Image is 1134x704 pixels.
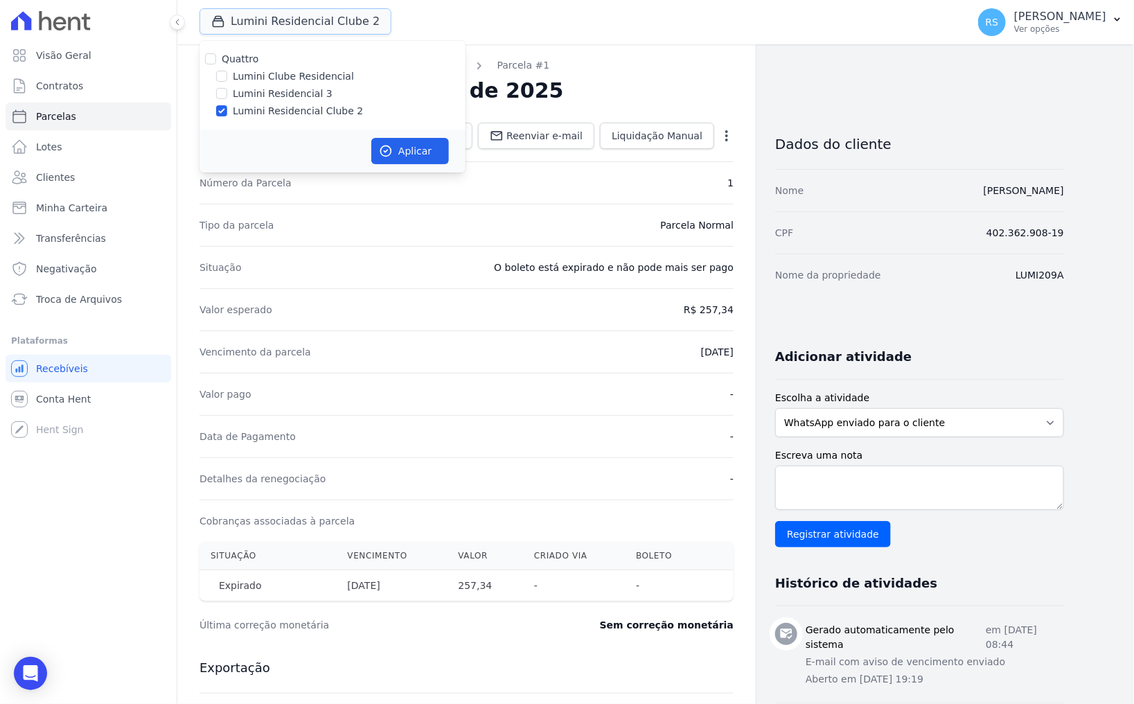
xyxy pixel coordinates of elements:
h3: Histórico de atividades [775,575,937,592]
span: Visão Geral [36,49,91,62]
label: Escreva uma nota [775,448,1064,463]
a: Negativação [6,255,171,283]
p: Aberto em [DATE] 19:19 [806,672,1064,687]
dd: 402.362.908-19 [986,226,1064,240]
span: Conta Hent [36,392,91,406]
th: - [625,570,704,601]
dd: LUMI209A [1016,268,1064,282]
p: em [DATE] 08:44 [986,623,1064,652]
dt: Número da Parcela [200,176,292,190]
span: Liquidação Manual [612,129,702,143]
nav: Breadcrumb [200,58,734,73]
dd: 1 [727,176,734,190]
th: Boleto [625,542,704,570]
dt: Valor esperado [200,303,272,317]
span: Lotes [36,140,62,154]
dt: Nome [775,184,804,197]
span: Minha Carteira [36,201,107,215]
button: Aplicar [371,138,449,164]
a: Conta Hent [6,385,171,413]
th: Criado via [523,542,625,570]
p: Ver opções [1014,24,1106,35]
p: [PERSON_NAME] [1014,10,1106,24]
dt: Data de Pagamento [200,430,296,443]
label: Lumini Clube Residencial [233,69,354,84]
span: Troca de Arquivos [36,292,122,306]
input: Registrar atividade [775,521,891,547]
th: 257,34 [448,570,523,601]
span: RS [986,17,999,27]
span: Negativação [36,262,97,276]
a: Visão Geral [6,42,171,69]
div: Plataformas [11,333,166,349]
p: E-mail com aviso de vencimento enviado [806,655,1064,669]
dt: Vencimento da parcela [200,345,311,359]
dd: - [730,472,734,486]
span: Clientes [36,170,75,184]
h3: Dados do cliente [775,136,1064,152]
dt: Nome da propriedade [775,268,881,282]
a: Contratos [6,72,171,100]
dt: Detalhes da renegociação [200,472,326,486]
a: Recebíveis [6,355,171,382]
label: Quattro [222,53,258,64]
label: Lumini Residencial Clube 2 [233,104,363,118]
a: Reenviar e-mail [478,123,594,149]
label: Escolha a atividade [775,391,1064,405]
th: - [523,570,625,601]
dt: Valor pago [200,387,251,401]
span: Recebíveis [36,362,88,376]
a: Parcela #1 [497,58,550,73]
dd: Parcela Normal [660,218,734,232]
h3: Adicionar atividade [775,349,912,365]
label: Lumini Residencial 3 [233,87,333,101]
dt: Última correção monetária [200,618,515,632]
th: Vencimento [337,542,448,570]
a: Clientes [6,164,171,191]
a: Lotes [6,133,171,161]
h3: Gerado automaticamente pelo sistema [806,623,986,652]
h3: Exportação [200,660,734,676]
dt: Situação [200,261,242,274]
a: Troca de Arquivos [6,285,171,313]
th: Situação [200,542,337,570]
dt: Tipo da parcela [200,218,274,232]
a: Transferências [6,225,171,252]
span: Transferências [36,231,106,245]
dt: Cobranças associadas à parcela [200,514,355,528]
dd: Sem correção monetária [600,618,734,632]
dd: - [730,430,734,443]
a: Parcelas [6,103,171,130]
dt: CPF [775,226,793,240]
dd: [DATE] [701,345,734,359]
a: Minha Carteira [6,194,171,222]
button: RS [PERSON_NAME] Ver opções [967,3,1134,42]
a: Liquidação Manual [600,123,714,149]
span: Parcelas [36,109,76,123]
dd: - [730,387,734,401]
dd: O boleto está expirado e não pode mais ser pago [494,261,734,274]
span: Contratos [36,79,83,93]
th: [DATE] [337,570,448,601]
button: Lumini Residencial Clube 2 [200,8,391,35]
a: [PERSON_NAME] [984,185,1064,196]
span: Reenviar e-mail [506,129,583,143]
dd: R$ 257,34 [684,303,734,317]
span: Expirado [211,579,270,592]
div: Open Intercom Messenger [14,657,47,690]
th: Valor [448,542,523,570]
